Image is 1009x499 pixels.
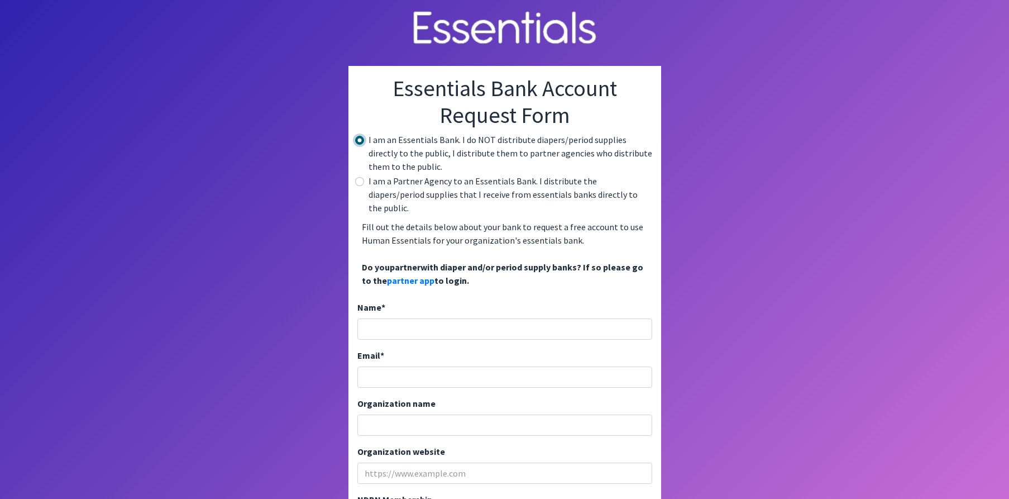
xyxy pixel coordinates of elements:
[357,75,652,129] h1: Essentials Bank Account Request Form
[362,262,643,286] span: Do you with diaper and/or period supply banks? If so please go to the to login.
[357,216,652,292] p: Fill out the details below about your bank to request a free account to use Human Essentials for ...
[390,262,420,273] span: partner
[381,302,385,313] abbr: required
[357,463,652,484] input: https://www.example.com
[357,445,445,458] label: Organization website
[357,349,384,362] label: Email
[357,397,436,410] label: Organization name
[369,174,652,215] label: I am a Partner Agency to an Essentials Bank. I distribute the diapers/period supplies that I rece...
[380,350,384,361] abbr: required
[369,133,652,173] label: I am an Essentials Bank. I do NOT distribute diapers/period supplies directly to the public, I di...
[357,301,385,314] label: Name
[387,275,434,286] a: partner app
